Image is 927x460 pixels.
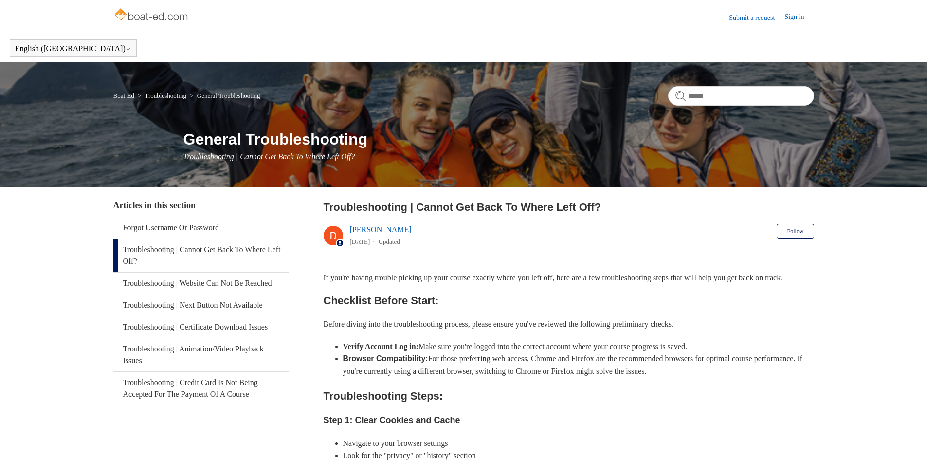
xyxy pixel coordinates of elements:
li: General Troubleshooting [188,92,260,99]
a: Sign in [784,12,814,23]
a: Forgot Username Or Password [113,217,289,239]
a: General Troubleshooting [197,92,260,99]
a: Troubleshooting | Website Can Not Be Reached [113,273,289,294]
a: Troubleshooting | Certificate Download Issues [113,316,289,338]
li: Boat-Ed [113,92,136,99]
img: Boat-Ed Help Center home page [113,6,191,25]
span: Troubleshooting | Cannot Get Back To Where Left Off? [183,152,355,161]
strong: Browser Compatibility: [343,354,428,363]
a: Troubleshooting [145,92,186,99]
a: Troubleshooting | Animation/Video Playback Issues [113,338,289,371]
a: Troubleshooting | Cannot Get Back To Where Left Off? [113,239,289,272]
a: [PERSON_NAME] [350,225,412,234]
li: Make sure you're logged into the correct account where your course progress is saved. [343,340,814,353]
div: Live chat [894,427,920,453]
a: Troubleshooting | Credit Card Is Not Being Accepted For The Payment Of A Course [113,372,289,405]
li: Navigate to your browser settings [343,437,814,450]
strong: Verify Account Log in: [343,342,418,350]
a: Troubleshooting | Next Button Not Available [113,294,289,316]
p: If you're having trouble picking up your course exactly where you left off, here are a few troubl... [324,272,814,284]
h2: Troubleshooting Steps: [324,387,814,405]
h1: General Troubleshooting [183,128,814,151]
li: Troubleshooting [136,92,188,99]
a: Boat-Ed [113,92,134,99]
a: Submit a request [729,13,784,23]
input: Search [668,86,814,106]
button: Follow Article [777,224,814,239]
span: Articles in this section [113,201,196,210]
time: 05/14/2024, 16:31 [350,238,370,245]
li: For those preferring web access, Chrome and Firefox are the recommended browsers for optimal cour... [343,352,814,377]
button: English ([GEOGRAPHIC_DATA]) [15,44,131,53]
p: Before diving into the troubleshooting process, please ensure you've reviewed the following preli... [324,318,814,331]
h2: Checklist Before Start: [324,292,814,309]
h3: Step 1: Clear Cookies and Cache [324,413,814,427]
h2: Troubleshooting | Cannot Get Back To Where Left Off? [324,199,814,215]
li: Updated [379,238,400,245]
